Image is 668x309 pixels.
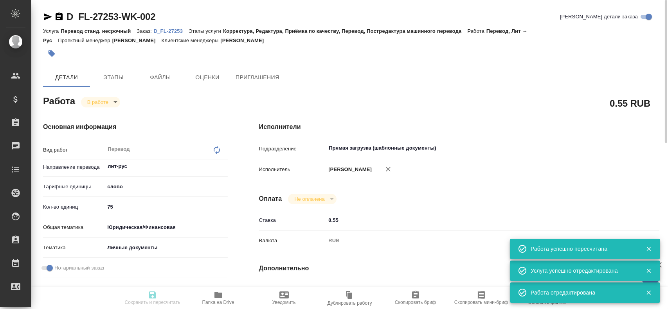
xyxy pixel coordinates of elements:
button: Закрыть [641,267,657,274]
h2: 0.55 RUB [610,96,650,110]
button: Open [622,147,623,149]
div: Услуга успешно отредактирована [531,267,634,275]
div: Личные документы [104,241,227,254]
h4: Оплата [259,194,282,204]
p: D_FL-27253 [154,28,189,34]
h4: Основная информация [43,122,228,132]
p: Проектный менеджер [58,38,112,43]
h4: Дополнительно [259,264,659,273]
p: [PERSON_NAME] [326,166,372,173]
p: Работа [467,28,486,34]
a: D_FL-27253 [154,27,189,34]
p: Вид работ [43,146,104,154]
span: Скопировать мини-бриф [454,300,508,305]
button: Скопировать мини-бриф [448,287,514,309]
button: Скопировать ссылку для ЯМессенджера [43,12,52,21]
p: Подразделение [259,145,326,153]
input: ✎ Введи что-нибудь [326,214,626,226]
button: Не оплачена [292,196,327,202]
p: Клиентские менеджеры [162,38,221,43]
span: Детали [48,73,85,82]
button: Закрыть [641,289,657,296]
p: Ставка [259,216,326,224]
input: Пустое поле [326,283,626,295]
p: Заказ: [137,28,153,34]
button: Уведомить [251,287,317,309]
p: Валюта [259,237,326,245]
button: Добавить тэг [43,45,60,62]
button: Дублировать работу [317,287,383,309]
div: В работе [81,97,120,107]
a: D_FL-27253-WK-002 [67,11,155,22]
div: Работа отредактирована [531,289,634,296]
span: Приглашения [236,73,279,82]
button: Сохранить и пересчитать [120,287,185,309]
button: Скопировать ссылку [54,12,64,21]
h2: Работа [43,93,75,107]
p: Последнее изменение [259,285,326,293]
button: В работе [85,99,111,105]
p: Услуга [43,28,61,34]
div: RUB [326,234,626,247]
span: Сохранить и пересчитать [125,300,180,305]
span: Файлы [142,73,179,82]
div: В работе [288,194,336,204]
p: Кол-во единиц [43,203,104,211]
button: Папка на Drive [185,287,251,309]
p: Перевод станд. несрочный [61,28,137,34]
span: Папка на Drive [202,300,234,305]
h4: Исполнители [259,122,659,132]
span: Нотариальный заказ [54,264,104,272]
p: [PERSON_NAME] [112,38,162,43]
button: Open [223,166,225,167]
span: Дублировать работу [328,300,372,306]
button: Закрыть [641,245,657,252]
div: Работа успешно пересчитана [531,245,634,253]
p: Исполнитель [259,166,326,173]
span: Оценки [189,73,226,82]
span: [PERSON_NAME] детали заказа [560,13,638,21]
p: Этапы услуги [189,28,223,34]
p: Общая тематика [43,223,104,231]
div: Юридическая/Финансовая [104,221,227,234]
input: ✎ Введи что-нибудь [104,201,227,213]
p: Тематика [43,244,104,252]
p: Направление перевода [43,163,104,171]
p: [PERSON_NAME] [220,38,270,43]
button: Удалить исполнителя [380,161,397,178]
button: Скопировать бриф [383,287,448,309]
p: Тарифные единицы [43,183,104,191]
div: слово [104,180,227,193]
span: Этапы [95,73,132,82]
span: Скопировать бриф [395,300,436,305]
span: Уведомить [272,300,296,305]
p: Корректура, Редактура, Приёмка по качеству, Перевод, Постредактура машинного перевода [223,28,467,34]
